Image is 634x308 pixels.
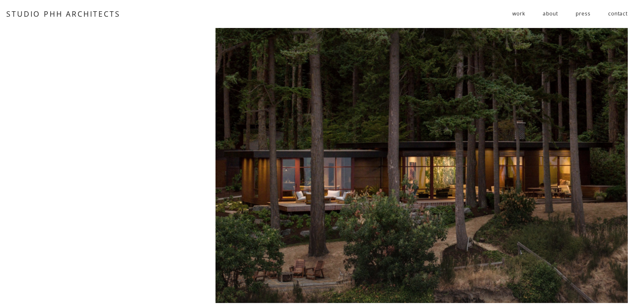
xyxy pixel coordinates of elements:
[543,7,558,21] a: about
[512,8,525,20] span: work
[512,7,525,21] a: folder dropdown
[608,7,628,21] a: contact
[6,9,120,19] a: STUDIO PHH ARCHITECTS
[576,7,590,21] a: press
